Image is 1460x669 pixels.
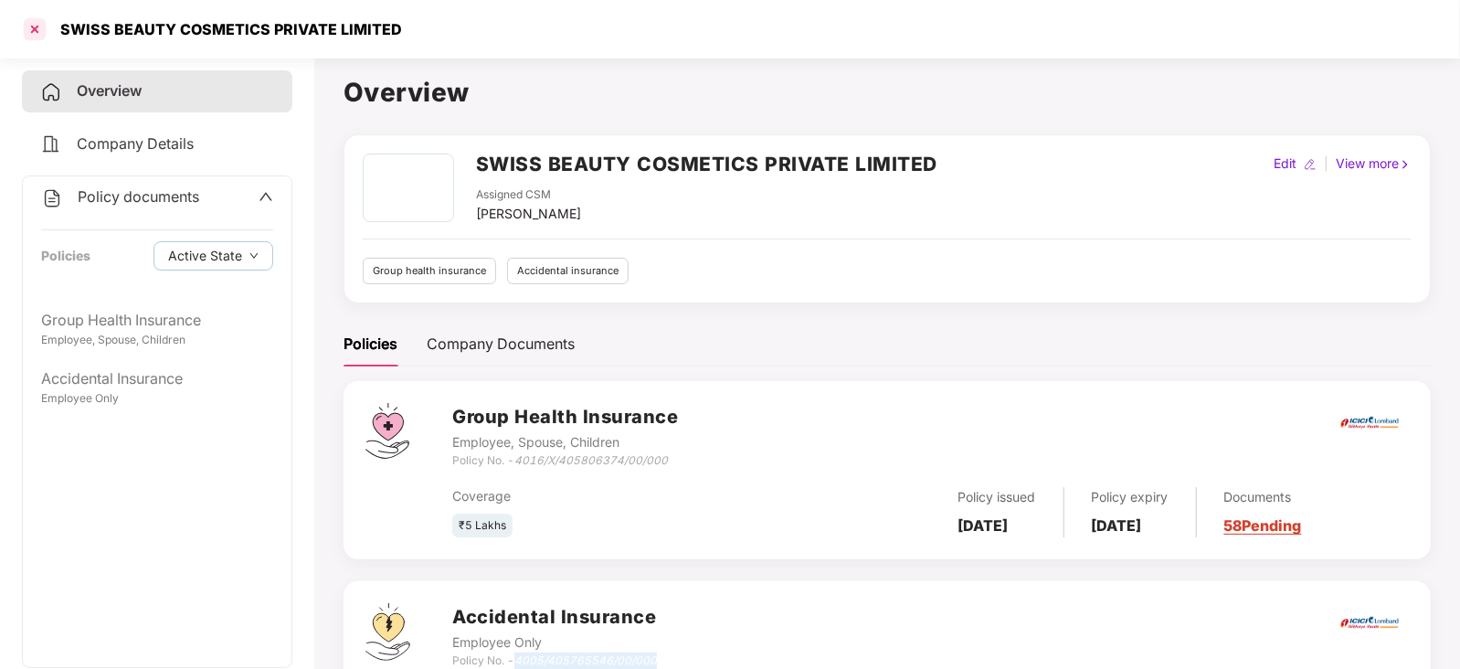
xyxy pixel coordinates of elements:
[1092,487,1169,507] div: Policy expiry
[1270,154,1300,174] div: Edit
[452,403,678,431] h3: Group Health Insurance
[41,390,273,408] div: Employee Only
[514,453,668,467] i: 4016/X/405806374/00/000
[77,81,142,100] span: Overview
[452,603,657,632] h3: Accidental Insurance
[41,187,63,209] img: svg+xml;base64,PHN2ZyB4bWxucz0iaHR0cDovL3d3dy53My5vcmcvMjAwMC9zdmciIHdpZHRoPSIyNCIgaGVpZ2h0PSIyNC...
[452,632,657,653] div: Employee Only
[452,514,513,538] div: ₹5 Lakhs
[40,133,62,155] img: svg+xml;base64,PHN2ZyB4bWxucz0iaHR0cDovL3d3dy53My5vcmcvMjAwMC9zdmciIHdpZHRoPSIyNCIgaGVpZ2h0PSIyNC...
[249,251,259,261] span: down
[365,603,410,661] img: svg+xml;base64,PHN2ZyB4bWxucz0iaHR0cDovL3d3dy53My5vcmcvMjAwMC9zdmciIHdpZHRoPSI0OS4zMjEiIGhlaWdodD...
[476,149,937,179] h2: SWISS BEAUTY COSMETICS PRIVATE LIMITED
[1337,611,1402,634] img: icici.png
[41,367,273,390] div: Accidental Insurance
[344,72,1431,112] h1: Overview
[365,403,409,459] img: svg+xml;base64,PHN2ZyB4bWxucz0iaHR0cDovL3d3dy53My5vcmcvMjAwMC9zdmciIHdpZHRoPSI0Ny43MTQiIGhlaWdodD...
[1332,154,1415,174] div: View more
[1320,154,1332,174] div: |
[958,516,1009,535] b: [DATE]
[40,81,62,103] img: svg+xml;base64,PHN2ZyB4bWxucz0iaHR0cDovL3d3dy53My5vcmcvMjAwMC9zdmciIHdpZHRoPSIyNCIgaGVpZ2h0PSIyNC...
[476,204,581,224] div: [PERSON_NAME]
[344,333,397,356] div: Policies
[168,246,242,266] span: Active State
[507,258,629,284] div: Accidental insurance
[49,20,402,38] div: SWISS BEAUTY COSMETICS PRIVATE LIMITED
[363,258,496,284] div: Group health insurance
[1092,516,1142,535] b: [DATE]
[41,246,90,266] div: Policies
[958,487,1036,507] div: Policy issued
[77,134,194,153] span: Company Details
[153,241,273,271] button: Active Statedown
[1224,487,1302,507] div: Documents
[1304,158,1317,171] img: editIcon
[259,189,273,204] span: up
[427,333,575,356] div: Company Documents
[78,187,199,206] span: Policy documents
[476,186,581,204] div: Assigned CSM
[452,486,771,506] div: Coverage
[41,332,273,349] div: Employee, Spouse, Children
[452,432,678,452] div: Employee, Spouse, Children
[1399,158,1412,171] img: rightIcon
[514,653,657,667] i: 4005/405765546/00/000
[41,309,273,332] div: Group Health Insurance
[1337,411,1402,434] img: icici.png
[452,452,678,470] div: Policy No. -
[1224,516,1302,535] a: 58 Pending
